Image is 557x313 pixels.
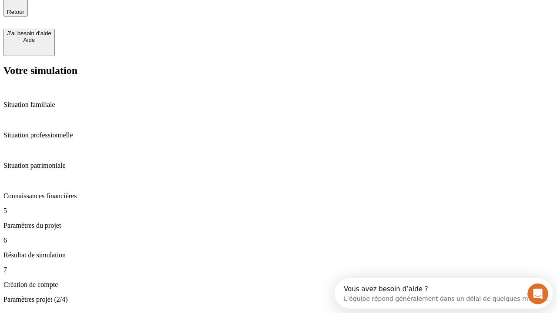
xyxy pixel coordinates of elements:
p: Connaissances financières [3,192,554,200]
h2: Votre simulation [3,65,554,77]
p: Situation professionnelle [3,131,554,139]
p: Situation patrimoniale [3,162,554,170]
p: Paramètres du projet [3,222,554,230]
p: Paramètres projet (2/4) [3,296,554,303]
div: J’ai besoin d'aide [7,30,51,37]
div: L’équipe répond généralement dans un délai de quelques minutes. [9,14,214,23]
p: Résultat de simulation [3,251,554,259]
p: 7 [3,266,554,274]
iframe: Intercom live chat discovery launcher [335,278,553,309]
div: Aide [7,37,51,43]
div: Vous avez besoin d’aide ? [9,7,214,14]
p: Situation familiale [3,101,554,109]
span: Retour [7,9,24,15]
iframe: Intercom live chat [527,283,548,304]
button: J’ai besoin d'aideAide [3,29,55,56]
p: Création de compte [3,281,554,289]
p: 6 [3,236,554,244]
p: 5 [3,207,554,215]
div: Ouvrir le Messenger Intercom [3,3,240,27]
